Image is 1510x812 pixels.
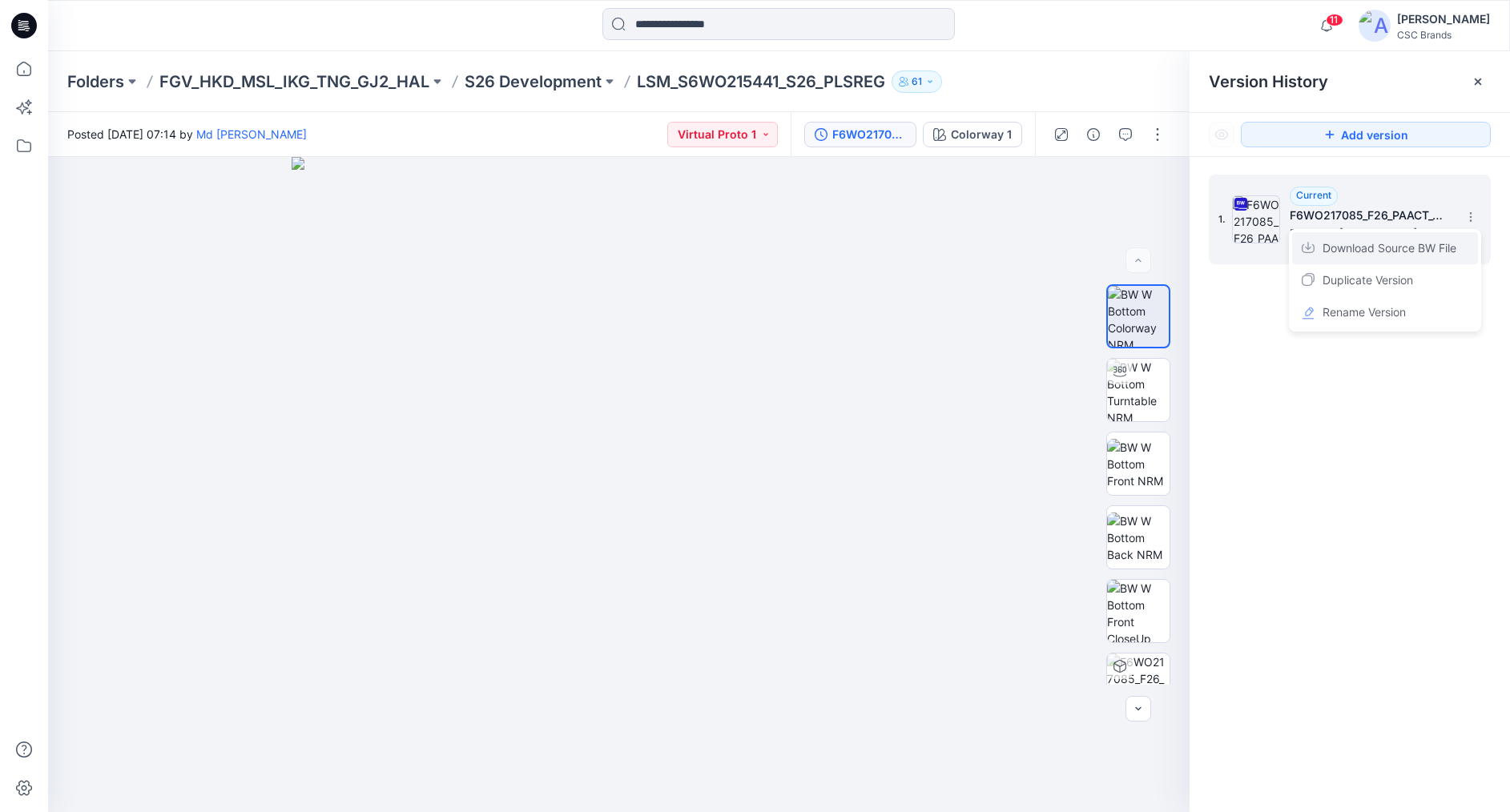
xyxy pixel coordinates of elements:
button: Close [1472,75,1484,88]
span: Rename Version [1323,303,1406,322]
span: 1. [1218,212,1226,227]
button: F6WO217085_F26_PAACT_VP1 [804,122,916,147]
a: S26 Development [465,70,602,93]
p: LSM_S6WO215441_S26_PLSREG [637,70,885,93]
span: Version History [1209,72,1328,91]
h5: F6WO217085_F26_PAACT_VP1 [1290,206,1450,225]
img: BW W Bottom Colorway NRM [1108,286,1169,347]
span: 11 [1326,14,1343,26]
img: F6WO217085_F26_PAACT_VP1 Colorway 1 [1107,653,1170,716]
span: Posted by: Md Mawdud [1290,225,1450,241]
span: Duplicate Version [1323,271,1413,290]
button: Show Hidden Versions [1209,122,1234,147]
div: F6WO217085_F26_PAACT_VP1 [832,126,906,143]
img: BW W Bottom Turntable NRM [1107,359,1170,421]
p: 61 [912,73,922,90]
span: Download Source BW File [1323,239,1456,258]
img: BW W Bottom Front NRM [1107,439,1170,489]
div: [PERSON_NAME] [1397,10,1490,29]
button: Add version [1241,122,1491,147]
button: Colorway 1 [923,122,1022,147]
img: eyJhbGciOiJIUzI1NiIsImtpZCI6IjAiLCJzbHQiOiJzZXMiLCJ0eXAiOiJKV1QifQ.eyJkYXRhIjp7InR5cGUiOiJzdG9yYW... [292,157,947,812]
img: BW W Bottom Front CloseUp NRM [1107,580,1170,642]
a: Folders [67,70,124,93]
img: BW W Bottom Back NRM [1107,513,1170,563]
div: Colorway 1 [951,126,1012,143]
img: F6WO217085_F26_PAACT_VP1 [1232,195,1280,243]
a: FGV_HKD_MSL_IKG_TNG_GJ2_HAL [159,70,429,93]
button: 61 [892,70,942,93]
img: avatar [1359,10,1391,42]
div: CSC Brands [1397,29,1490,41]
span: Current [1296,189,1331,201]
button: Details [1081,122,1106,147]
span: Posted [DATE] 07:14 by [67,126,307,143]
a: Md [PERSON_NAME] [196,127,307,141]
